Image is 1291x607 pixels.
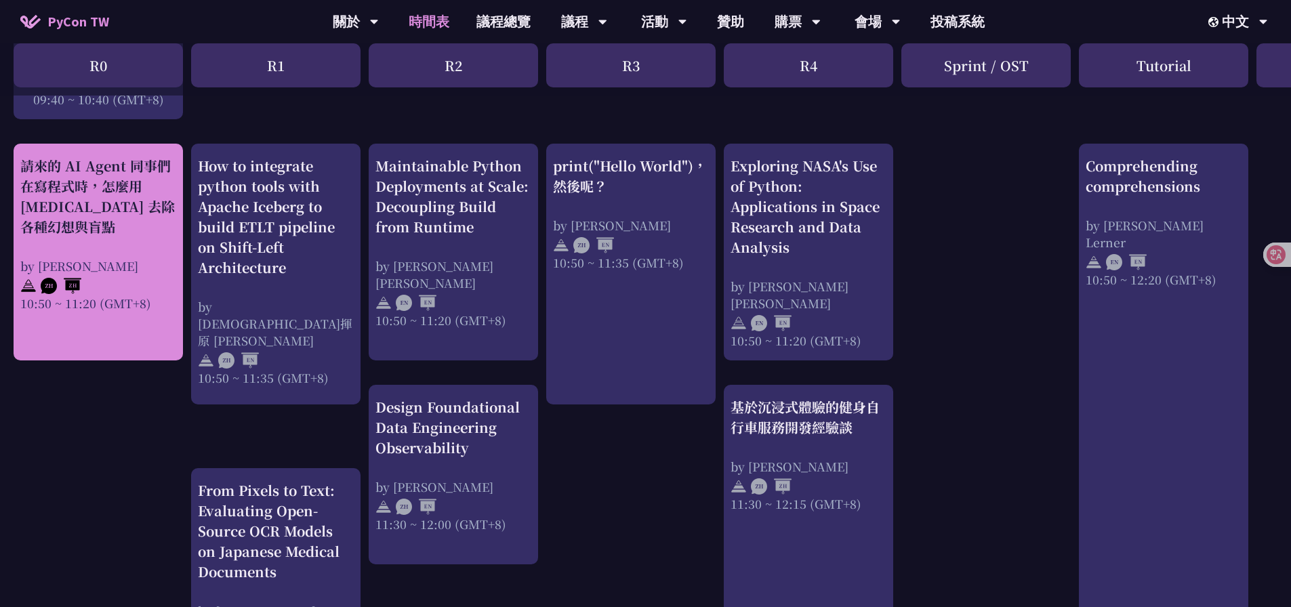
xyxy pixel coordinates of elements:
[573,237,614,253] img: ZHEN.371966e.svg
[20,98,64,109] a: 共同筆記
[724,43,893,87] div: R4
[20,278,37,294] img: svg+xml;base64,PHN2ZyB4bWxucz0iaHR0cDovL3d3dy53My5vcmcvMjAwMC9zdmciIHdpZHRoPSIyNCIgaGVpZ2h0PSIyNC...
[731,478,747,495] img: svg+xml;base64,PHN2ZyB4bWxucz0iaHR0cDovL3d3dy53My5vcmcvMjAwMC9zdmciIHdpZHRoPSIyNCIgaGVpZ2h0PSIyNC...
[731,458,886,475] div: by [PERSON_NAME]
[5,5,198,18] div: Outline
[731,315,747,331] img: svg+xml;base64,PHN2ZyB4bWxucz0iaHR0cDovL3d3dy53My5vcmcvMjAwMC9zdmciIHdpZHRoPSIyNCIgaGVpZ2h0PSIyNC...
[375,312,531,329] div: 10:50 ~ 11:20 (GMT+8)
[731,332,886,349] div: 10:50 ~ 11:20 (GMT+8)
[1208,17,1222,27] img: Locale Icon
[369,43,538,87] div: R2
[198,156,354,393] a: How to integrate python tools with Apache Iceberg to build ETLT pipeline on Shift-Left Architectu...
[375,499,392,515] img: svg+xml;base64,PHN2ZyB4bWxucz0iaHR0cDovL3d3dy53My5vcmcvMjAwMC9zdmciIHdpZHRoPSIyNCIgaGVpZ2h0PSIyNC...
[375,397,531,458] div: Design Foundational Data Engineering Observability
[375,478,531,495] div: by [PERSON_NAME]
[553,156,709,196] div: print("Hello World")，然後呢？
[20,30,75,42] a: 何謂 PyCon
[553,156,709,393] a: print("Hello World")，然後呢？ by [PERSON_NAME] 10:50 ~ 11:35 (GMT+8)
[751,315,792,331] img: ENEN.5a408d1.svg
[396,295,436,311] img: ENEN.5a408d1.svg
[751,478,792,495] img: ZHZH.38617ef.svg
[375,257,531,291] div: by [PERSON_NAME] [PERSON_NAME]
[198,480,354,582] div: From Pixels to Text: Evaluating Open-Source OCR Models on Japanese Medical Documents
[20,156,176,349] a: 請來的 AI Agent 同事們在寫程式時，怎麼用 [MEDICAL_DATA] 去除各種幻想與盲點 by [PERSON_NAME] 10:50 ~ 11:20 (GMT+8)
[198,298,354,349] div: by [DEMOGRAPHIC_DATA]揮原 [PERSON_NAME]
[7,5,123,39] a: PyCon TW
[198,156,354,278] div: How to integrate python tools with Apache Iceberg to build ETLT pipeline on Shift-Left Architecture
[1086,254,1102,270] img: svg+xml;base64,PHN2ZyB4bWxucz0iaHR0cDovL3d3dy53My5vcmcvMjAwMC9zdmciIHdpZHRoPSIyNCIgaGVpZ2h0PSIyNC...
[20,91,176,108] div: 09:40 ~ 10:40 (GMT+8)
[375,156,531,237] div: Maintainable Python Deployments at Scale: Decoupling Build from Runtime
[901,43,1071,87] div: Sprint / OST
[1086,217,1242,251] div: by [PERSON_NAME] Lerner
[47,12,109,32] span: PyCon TW
[20,45,188,56] a: 何謂 PyCon [GEOGRAPHIC_DATA]
[1079,43,1248,87] div: Tutorial
[14,43,183,87] div: R0
[553,217,709,234] div: by [PERSON_NAME]
[375,156,531,349] a: Maintainable Python Deployments at Scale: Decoupling Build from Runtime by [PERSON_NAME] [PERSON_...
[375,397,531,553] a: Design Foundational Data Engineering Observability by [PERSON_NAME] 11:30 ~ 12:00 (GMT+8)
[20,295,176,312] div: 10:50 ~ 11:20 (GMT+8)
[546,43,716,87] div: R3
[20,58,163,70] a: PyCon [GEOGRAPHIC_DATA]
[375,295,392,311] img: svg+xml;base64,PHN2ZyB4bWxucz0iaHR0cDovL3d3dy53My5vcmcvMjAwMC9zdmciIHdpZHRoPSIyNCIgaGVpZ2h0PSIyNC...
[20,71,64,83] a: 最新公告
[731,156,886,349] a: Exploring NASA's Use of Python: Applications in Space Research and Data Analysis by [PERSON_NAME]...
[731,495,886,512] div: 11:30 ~ 12:15 (GMT+8)
[198,352,214,369] img: svg+xml;base64,PHN2ZyB4bWxucz0iaHR0cDovL3d3dy53My5vcmcvMjAwMC9zdmciIHdpZHRoPSIyNCIgaGVpZ2h0PSIyNC...
[375,516,531,532] div: 11:30 ~ 12:00 (GMT+8)
[731,156,886,257] div: Exploring NASA's Use of Python: Applications in Space Research and Data Analysis
[198,369,354,386] div: 10:50 ~ 11:35 (GMT+8)
[191,43,361,87] div: R1
[41,278,81,294] img: ZHZH.38617ef.svg
[1086,271,1242,288] div: 10:50 ~ 12:20 (GMT+8)
[1106,254,1147,270] img: ENEN.5a408d1.svg
[20,156,176,237] div: 請來的 AI Agent 同事們在寫程式時，怎麼用 [MEDICAL_DATA] 去除各種幻想與盲點
[1086,156,1242,196] div: Comprehending comprehensions
[20,15,41,28] img: Home icon of PyCon TW 2025
[20,85,41,96] a: Blog
[731,397,886,438] div: 基於沉浸式體驗的健身自行車服務開發經驗談
[218,352,259,369] img: ZHEN.371966e.svg
[396,499,436,515] img: ZHEN.371966e.svg
[20,18,73,29] a: Back to Top
[731,278,886,312] div: by [PERSON_NAME] [PERSON_NAME]
[553,237,569,253] img: svg+xml;base64,PHN2ZyB4bWxucz0iaHR0cDovL3d3dy53My5vcmcvMjAwMC9zdmciIHdpZHRoPSIyNCIgaGVpZ2h0PSIyNC...
[553,254,709,271] div: 10:50 ~ 11:35 (GMT+8)
[20,257,176,274] div: by [PERSON_NAME]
